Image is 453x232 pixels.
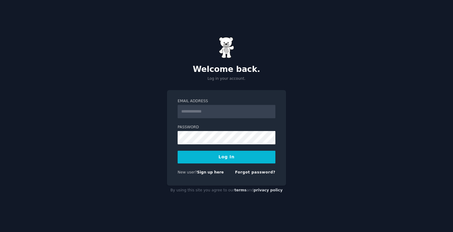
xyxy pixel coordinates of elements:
[219,37,234,58] img: Gummy Bear
[178,99,275,104] label: Email Address
[178,170,197,174] span: New user?
[234,188,247,192] a: terms
[167,65,286,74] h2: Welcome back.
[178,125,275,130] label: Password
[178,151,275,163] button: Log In
[197,170,224,174] a: Sign up here
[167,76,286,82] p: Log in your account.
[254,188,283,192] a: privacy policy
[235,170,275,174] a: Forgot password?
[167,186,286,195] div: By using this site you agree to our and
